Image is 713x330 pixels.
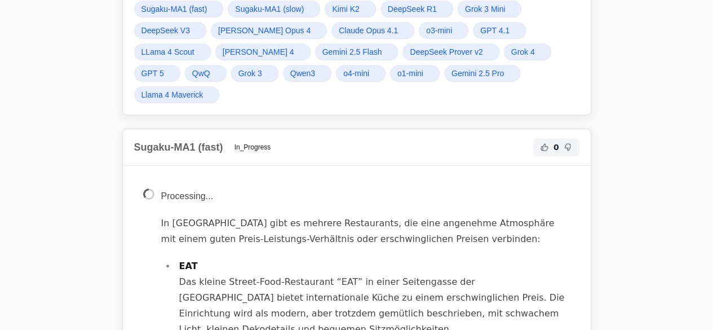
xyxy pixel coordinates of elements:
[161,191,213,201] span: Processing...
[231,65,278,82] a: Grok 3
[315,43,398,60] a: Gemini 2.5 Flash
[290,68,315,79] span: Qwen3
[465,3,506,15] span: Grok 3 Mini
[332,3,359,15] span: Kimi K2
[141,46,194,58] span: LLama 4 Scout
[228,1,320,17] a: Sugaku-MA1 (slow)
[343,68,369,79] span: o4-mini
[380,1,453,17] a: DeepSeek R1
[388,3,437,15] span: DeepSeek R1
[185,65,227,82] a: QwQ
[480,25,510,36] span: GPT 4.1
[141,89,203,100] span: Llama 4 Maverick
[322,46,382,58] span: Gemini 2.5 Flash
[451,68,504,79] span: Gemini 2.5 Pro
[325,1,375,17] a: Kimi K2
[223,46,294,58] span: [PERSON_NAME] 4
[444,65,520,82] a: Gemini 2.5 Pro
[134,43,211,60] a: LLama 4 Scout
[331,22,414,39] a: Claude Opus 4.1
[192,68,210,79] span: QwQ
[283,65,331,82] a: Qwen3
[141,68,164,79] span: GPT 5
[410,46,482,58] span: DeepSeek Prover v2
[561,140,575,154] button: Not Helpful
[141,25,190,36] span: DeepSeek V3
[134,22,206,39] a: DeepSeek V3
[419,22,468,39] a: o3-mini
[390,65,440,82] a: o1-mini
[134,1,224,17] a: Sugaku-MA1 (fast)
[235,3,304,15] span: Sugaku-MA1 (slow)
[553,142,559,153] span: 0
[339,25,398,36] span: Claude Opus 4.1
[504,43,551,60] a: Grok 4
[211,22,327,39] a: [PERSON_NAME] Opus 4
[134,65,180,82] a: GPT 5
[218,25,311,36] span: [PERSON_NAME] Opus 4
[511,46,535,58] span: Grok 4
[458,1,522,17] a: Grok 3 Mini
[228,140,278,154] span: In_Progress
[538,140,551,154] button: Helpful
[215,43,311,60] a: [PERSON_NAME] 4
[179,261,198,271] strong: EAT
[397,68,423,79] span: o1-mini
[141,3,207,15] span: Sugaku-MA1 (fast)
[402,43,499,60] a: DeepSeek Prover v2
[473,22,526,39] a: GPT 4.1
[336,65,386,82] a: o4-mini
[426,25,452,36] span: o3-mini
[134,139,223,155] h2: Sugaku-MA1 (fast)
[134,86,220,103] a: Llama 4 Maverick
[161,215,570,247] p: In [GEOGRAPHIC_DATA] gibt es mehrere Restaurants, die eine angenehme Atmosphäre mit einem guten P...
[238,68,262,79] span: Grok 3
